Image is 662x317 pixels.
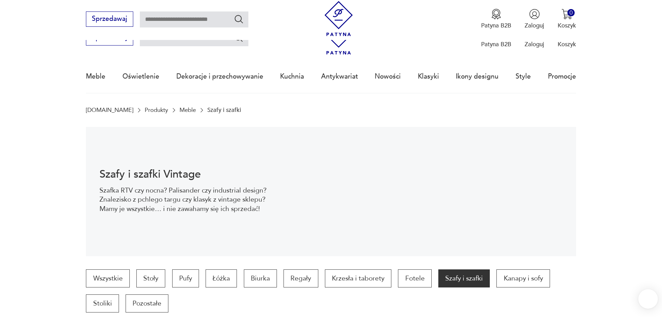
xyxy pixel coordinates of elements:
a: Promocje [548,60,576,92]
a: Wszystkie [86,269,129,287]
a: Kuchnia [280,60,304,92]
p: Patyna B2B [481,40,511,48]
p: Koszyk [558,40,576,48]
p: Patyna B2B [481,22,511,30]
a: Klasyki [418,60,439,92]
p: Szafka RTV czy nocna? Palisander czy industrial design? Znalezisko z pchlego targu czy klasyk z v... [99,186,269,213]
img: Ikonka użytkownika [529,9,540,19]
button: Zaloguj [525,9,544,30]
a: Regały [284,269,318,287]
a: Style [516,60,531,92]
a: Krzesła i taborety [325,269,391,287]
a: Dekoracje i przechowywanie [176,60,263,92]
button: 0Koszyk [558,9,576,30]
button: Sprzedawaj [86,11,133,27]
a: Stoliki [86,294,119,312]
button: Szukaj [234,33,244,43]
a: Oświetlenie [122,60,159,92]
a: Meble [86,60,105,92]
p: Zaloguj [525,40,544,48]
img: Ikona medalu [491,9,502,19]
a: Sprzedawaj [86,35,133,41]
a: Meble [180,107,196,113]
a: Łóżka [206,269,237,287]
div: 0 [567,9,575,16]
img: Ikona koszyka [561,9,572,19]
p: Zaloguj [525,22,544,30]
button: Szukaj [234,14,244,24]
a: Biurka [244,269,277,287]
a: Kanapy i sofy [496,269,550,287]
button: Patyna B2B [481,9,511,30]
a: Szafy i szafki [438,269,490,287]
a: Ikony designu [456,60,499,92]
a: Stoły [136,269,165,287]
a: Ikona medaluPatyna B2B [481,9,511,30]
iframe: Smartsupp widget button [638,289,658,309]
a: Sprzedawaj [86,17,133,22]
img: Patyna - sklep z meblami i dekoracjami vintage [321,1,356,36]
a: Antykwariat [321,60,358,92]
a: Fotele [398,269,431,287]
a: [DOMAIN_NAME] [86,107,133,113]
a: Pufy [172,269,199,287]
a: Pozostałe [126,294,168,312]
a: Produkty [145,107,168,113]
a: Nowości [375,60,401,92]
p: Szafy i szafki [207,107,241,113]
p: Koszyk [558,22,576,30]
h1: Szafy i szafki Vintage [99,169,269,179]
